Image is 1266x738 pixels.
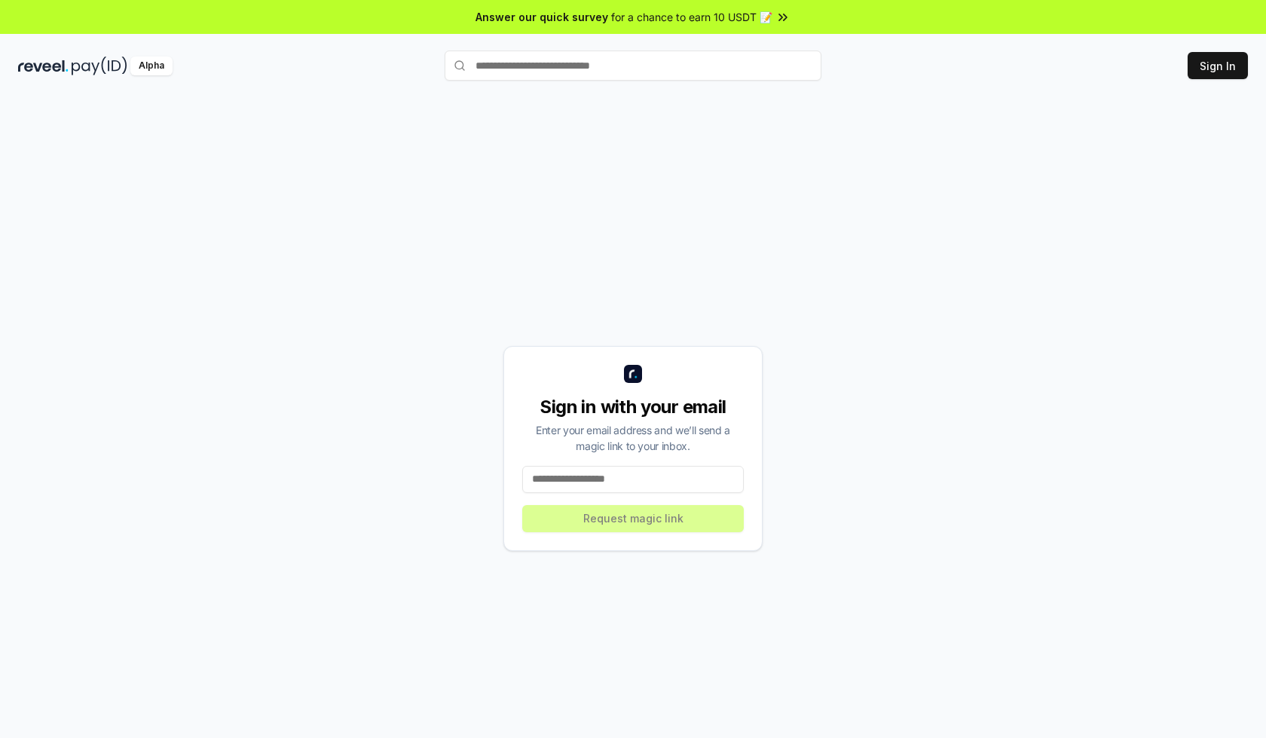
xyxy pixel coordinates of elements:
[476,9,608,25] span: Answer our quick survey
[18,57,69,75] img: reveel_dark
[611,9,772,25] span: for a chance to earn 10 USDT 📝
[522,395,744,419] div: Sign in with your email
[72,57,127,75] img: pay_id
[624,365,642,383] img: logo_small
[130,57,173,75] div: Alpha
[1188,52,1248,79] button: Sign In
[522,422,744,454] div: Enter your email address and we’ll send a magic link to your inbox.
